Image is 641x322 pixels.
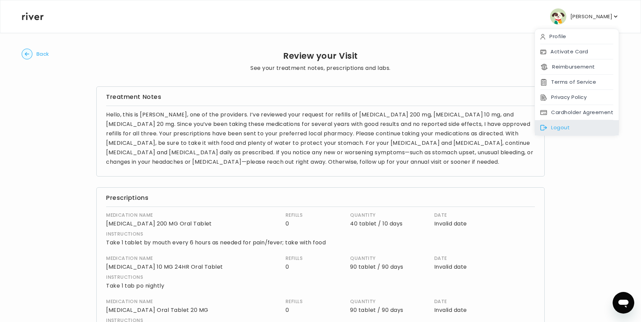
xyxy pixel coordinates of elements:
p: [MEDICAL_DATA] 200 MG Oral Tablet [106,219,279,229]
h4: DATE [434,297,492,305]
div: Activate Card [535,44,619,59]
h4: REFILLS [286,254,343,262]
p: 0 [286,305,343,315]
h4: REFILLS [286,211,343,219]
div: Cardholder Agreement [535,105,619,120]
div: Logout [535,120,619,135]
h2: Review your Visit [250,51,391,61]
p: Invalid date [434,262,492,272]
p: Hello, this is [PERSON_NAME], one of the providers. I’ve reviewed your request for refills of [ME... [106,110,535,167]
span: Back [36,49,49,59]
p: 40 tablet / 10 days [350,219,427,229]
h4: INSTRUCTIONS [106,273,492,281]
h4: MEDICATION NAME [106,254,279,262]
p: 90 tablet / 90 days [350,262,427,272]
h4: DATE [434,211,492,219]
p: [MEDICAL_DATA] Oral Tablet 20 MG [106,305,279,315]
p: Invalid date [434,219,492,229]
div: Profile [535,29,619,44]
h4: REFILLS [286,297,343,305]
h3: Prescriptions [106,193,535,203]
p: 0 [286,219,343,229]
button: user avatar[PERSON_NAME] [550,8,619,25]
p: 90 tablet / 90 days [350,305,427,315]
button: Reimbursement [540,62,595,72]
p: [PERSON_NAME] [570,12,612,21]
p: See your treatment notes, prescriptions and labs. [250,63,391,73]
p: [MEDICAL_DATA] 10 MG 24HR Oral Tablet [106,262,279,272]
h4: QUANTITY [350,254,427,262]
button: Back [22,49,49,59]
h4: DATE [434,254,492,262]
h4: MEDICATION NAME [106,211,279,219]
h3: Treatment Notes [106,92,535,102]
p: Invalid date [434,305,492,315]
img: user avatar [550,8,566,25]
p: Take 1 tablet by mouth every 6 hours as needed for pain/fever; take with food [106,238,492,247]
p: Take 1 tab po nightly [106,281,492,291]
iframe: Button to launch messaging window [613,292,634,314]
h4: QUANTITY [350,211,427,219]
h4: MEDICATION NAME [106,297,279,305]
h4: INSTRUCTIONS [106,230,492,238]
h4: QUANTITY [350,297,427,305]
p: 0 [286,262,343,272]
div: Terms of Service [535,75,619,90]
div: Privacy Policy [535,90,619,105]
